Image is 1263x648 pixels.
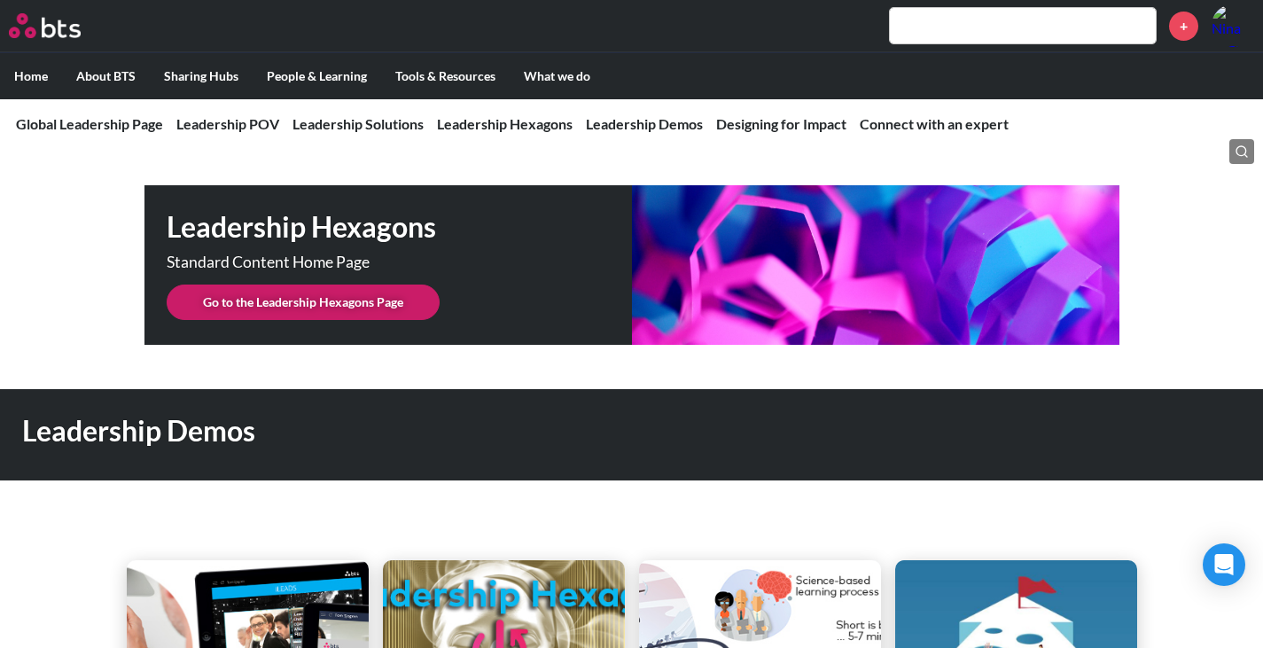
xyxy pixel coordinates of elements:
[510,53,604,99] label: What we do
[176,115,279,132] a: Leadership POV
[167,207,632,247] h1: Leadership Hexagons
[16,115,163,132] a: Global Leadership Page
[1203,543,1245,586] div: Open Intercom Messenger
[253,53,381,99] label: People & Learning
[437,115,573,132] a: Leadership Hexagons
[167,285,440,320] a: Go to the Leadership Hexagons Page
[292,115,424,132] a: Leadership Solutions
[150,53,253,99] label: Sharing Hubs
[1169,12,1198,41] a: +
[586,115,703,132] a: Leadership Demos
[9,13,81,38] img: BTS Logo
[716,115,846,132] a: Designing for Impact
[1212,4,1254,47] a: Profile
[167,254,539,270] p: Standard Content Home Page
[860,115,1009,132] a: Connect with an expert
[9,13,113,38] a: Go home
[22,411,875,451] h1: Leadership Demos
[381,53,510,99] label: Tools & Resources
[62,53,150,99] label: About BTS
[1212,4,1254,47] img: Nina Pagon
